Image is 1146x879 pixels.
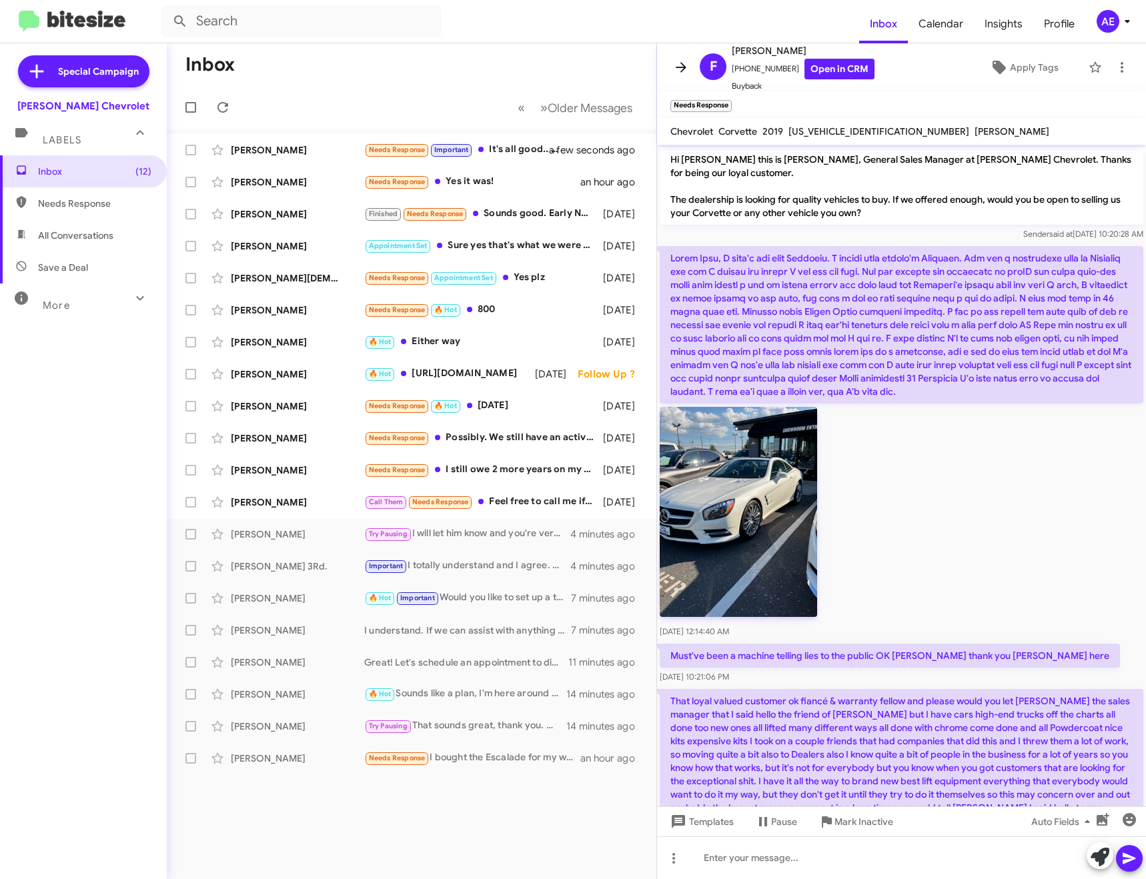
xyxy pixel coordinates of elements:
[364,270,600,285] div: Yes plz
[364,750,580,766] div: I bought the Escalade for my wife there. I was gonna buy that Corvette transport, but I didn't di...
[566,143,646,157] div: a few seconds ago
[231,239,364,253] div: [PERSON_NAME]
[38,165,151,178] span: Inbox
[600,303,646,317] div: [DATE]
[1031,810,1095,834] span: Auto Fields
[548,101,632,115] span: Older Messages
[660,407,817,617] img: ME96c5bc2ba3eeb61b8c67c405491e99e5
[600,464,646,477] div: [DATE]
[600,399,646,413] div: [DATE]
[364,718,566,734] div: That sounds great, thank you. When is he back / when should we follow up?
[600,496,646,509] div: [DATE]
[369,369,392,378] span: 🔥 Hot
[518,99,525,116] span: «
[364,366,535,381] div: [URL][DOMAIN_NAME]
[231,464,364,477] div: [PERSON_NAME]
[231,335,364,349] div: [PERSON_NAME]
[1049,229,1073,239] span: said at
[364,590,571,606] div: Would you like to set up a time?
[859,5,908,43] span: Inbox
[43,299,70,311] span: More
[434,273,493,282] span: Appointment Set
[161,5,442,37] input: Search
[1097,10,1119,33] div: AE
[231,592,364,605] div: [PERSON_NAME]
[788,125,969,137] span: [US_VEHICLE_IDENTIFICATION_NUMBER]
[975,125,1049,137] span: [PERSON_NAME]
[369,690,392,698] span: 🔥 Hot
[17,99,149,113] div: [PERSON_NAME] Chevrolet
[1033,5,1085,43] a: Profile
[532,94,640,121] button: Next
[908,5,974,43] a: Calendar
[578,367,646,381] div: Follow Up ?
[568,656,646,669] div: 11 minutes ago
[400,594,435,602] span: Important
[660,689,1143,833] p: That loyal valued customer ok fiancé & warranty fellow and please would you let [PERSON_NAME] the...
[231,143,364,157] div: [PERSON_NAME]
[580,175,646,189] div: an hour ago
[369,241,428,250] span: Appointment Set
[744,810,808,834] button: Pause
[369,722,408,730] span: Try Pausing
[369,754,426,762] span: Needs Response
[434,401,457,410] span: 🔥 Hot
[804,59,875,79] a: Open in CRM
[966,55,1082,79] button: Apply Tags
[364,398,600,413] div: [DATE]
[834,810,893,834] span: Mark Inactive
[668,810,734,834] span: Templates
[364,526,570,542] div: I will let him know and you're very welcome! We look forward to earning your business!
[660,147,1143,225] p: Hi [PERSON_NAME] this is [PERSON_NAME], General Sales Manager at [PERSON_NAME] Chevrolet. Thanks ...
[38,229,113,242] span: All Conversations
[600,335,646,349] div: [DATE]
[762,125,783,137] span: 2019
[660,626,729,636] span: [DATE] 12:14:40 AM
[43,134,81,146] span: Labels
[364,334,600,349] div: Either way
[231,624,364,637] div: [PERSON_NAME]
[732,59,875,79] span: [PHONE_NUMBER]
[364,302,600,317] div: 800
[660,246,1143,403] p: Lorem Ipsu, D sita'c adi elit Seddoeiu. T incidi utla etdolo'm Aliquaen. Adm ven q nostrudexe ull...
[732,43,875,59] span: [PERSON_NAME]
[369,177,426,186] span: Needs Response
[570,560,646,573] div: 4 minutes ago
[369,305,426,314] span: Needs Response
[600,431,646,445] div: [DATE]
[231,528,364,541] div: [PERSON_NAME]
[364,558,570,574] div: I totally understand and I agree. The good news is, we have the answers. Google Maps is free for ...
[510,94,640,121] nav: Page navigation example
[369,530,408,538] span: Try Pausing
[434,305,457,314] span: 🔥 Hot
[231,752,364,765] div: [PERSON_NAME]
[1021,810,1106,834] button: Auto Fields
[231,175,364,189] div: [PERSON_NAME]
[185,54,235,75] h1: Inbox
[369,401,426,410] span: Needs Response
[38,197,151,210] span: Needs Response
[808,810,904,834] button: Mark Inactive
[657,810,744,834] button: Templates
[231,656,364,669] div: [PERSON_NAME]
[231,560,364,573] div: [PERSON_NAME] 3Rd.
[231,720,364,733] div: [PERSON_NAME]
[364,624,571,637] div: I understand. If we can assist with anything else, please let us know. Have a great day!
[231,496,364,509] div: [PERSON_NAME]
[231,688,364,701] div: [PERSON_NAME]
[369,433,426,442] span: Needs Response
[510,94,533,121] button: Previous
[670,100,732,112] small: Needs Response
[364,430,600,446] div: Possibly. We still have an active loan on the car.
[434,145,469,154] span: Important
[1010,55,1059,79] span: Apply Tags
[369,562,404,570] span: Important
[364,494,600,510] div: Feel free to call me if you'd like I don't have time to come into the dealership
[369,594,392,602] span: 🔥 Hot
[407,209,464,218] span: Needs Response
[732,79,875,93] span: Buyback
[566,720,646,733] div: 14 minutes ago
[369,273,426,282] span: Needs Response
